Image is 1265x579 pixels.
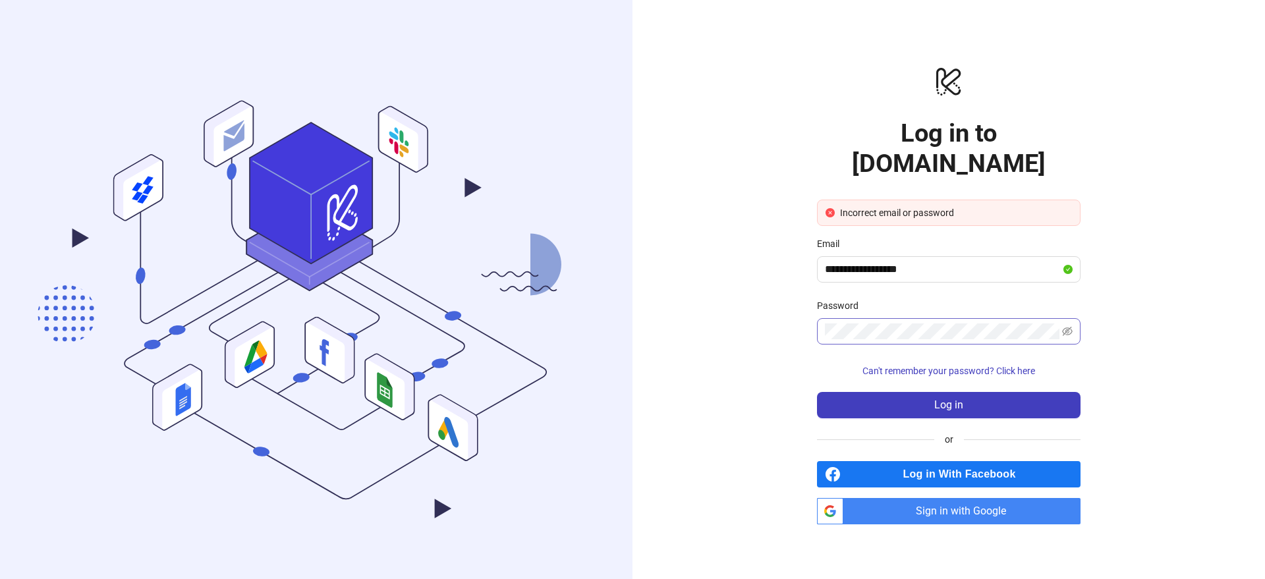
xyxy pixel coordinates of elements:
a: Log in With Facebook [817,461,1081,487]
span: eye-invisible [1062,326,1073,337]
button: Log in [817,392,1081,418]
input: Password [825,323,1059,339]
input: Email [825,262,1061,277]
div: Incorrect email or password [840,206,1072,220]
a: Sign in with Google [817,498,1081,524]
span: Log in With Facebook [846,461,1081,487]
button: Can't remember your password? Click here [817,360,1081,381]
span: Sign in with Google [849,498,1081,524]
h1: Log in to [DOMAIN_NAME] [817,118,1081,179]
span: Can't remember your password? Click here [862,366,1035,376]
label: Email [817,236,848,251]
span: Log in [934,399,963,411]
a: Can't remember your password? Click here [817,366,1081,376]
span: close-circle [826,208,835,217]
label: Password [817,298,867,313]
span: or [934,432,964,447]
